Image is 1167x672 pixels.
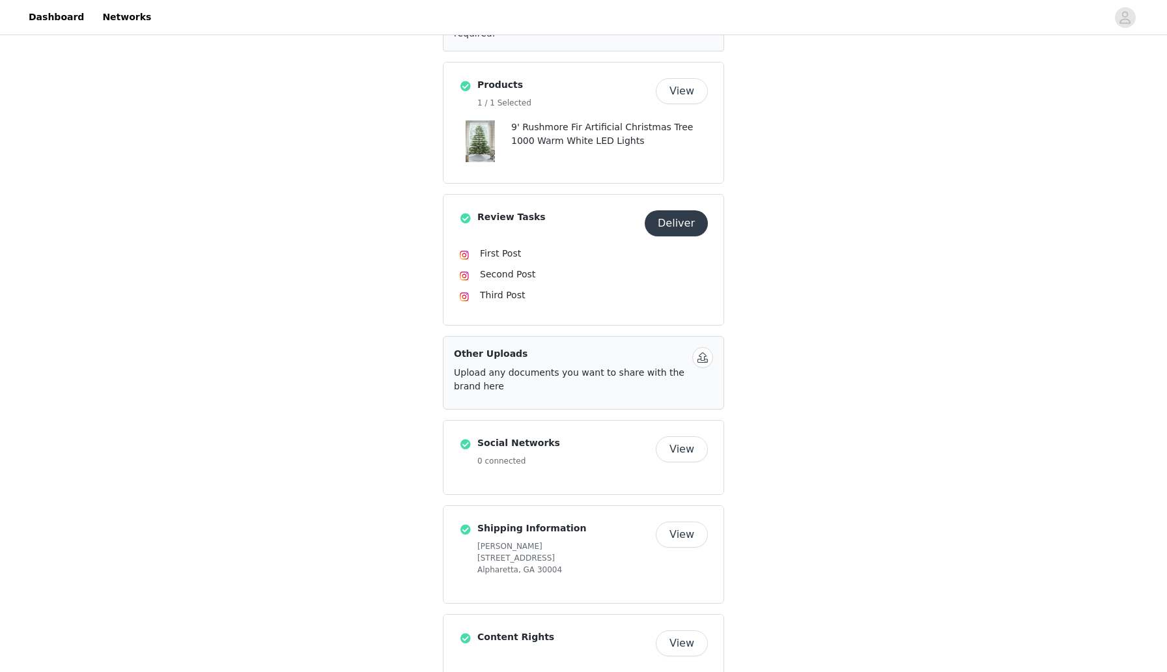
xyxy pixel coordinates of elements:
[477,97,651,109] h5: 1 / 1 Selected
[443,420,724,495] div: Social Networks
[443,62,724,184] div: Products
[443,505,724,604] div: Shipping Information
[645,219,708,229] a: Deliver
[656,639,708,649] a: View
[480,248,521,259] span: First Post
[459,271,470,281] img: Instagram Icon
[645,210,708,236] button: Deliver
[477,630,651,644] h4: Content Rights
[94,3,159,32] a: Networks
[443,194,724,326] div: Review Tasks
[511,120,708,148] p: 9' Rushmore Fir Artificial Christmas Tree 1000 Warm White LED Lights
[477,522,651,535] h4: Shipping Information
[459,292,470,302] img: Instagram Icon
[477,456,526,466] span: 0 connected
[656,436,708,462] button: View
[459,250,470,260] img: Instagram Icon
[454,347,687,361] h4: Other Uploads
[477,78,651,92] h4: Products
[656,445,708,455] a: View
[454,367,684,391] span: Upload any documents you want to share with the brand here
[480,269,535,279] span: Second Post
[1119,7,1131,28] div: avatar
[656,630,708,656] button: View
[656,78,708,104] button: View
[656,522,708,548] button: View
[21,3,92,32] a: Dashboard
[477,540,651,576] h5: [PERSON_NAME] [STREET_ADDRESS] Alpharetta, GA 30004
[477,436,651,450] h4: Social Networks
[480,290,525,300] span: Third Post
[656,87,708,96] a: View
[656,530,708,540] a: View
[477,210,640,224] h4: Review Tasks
